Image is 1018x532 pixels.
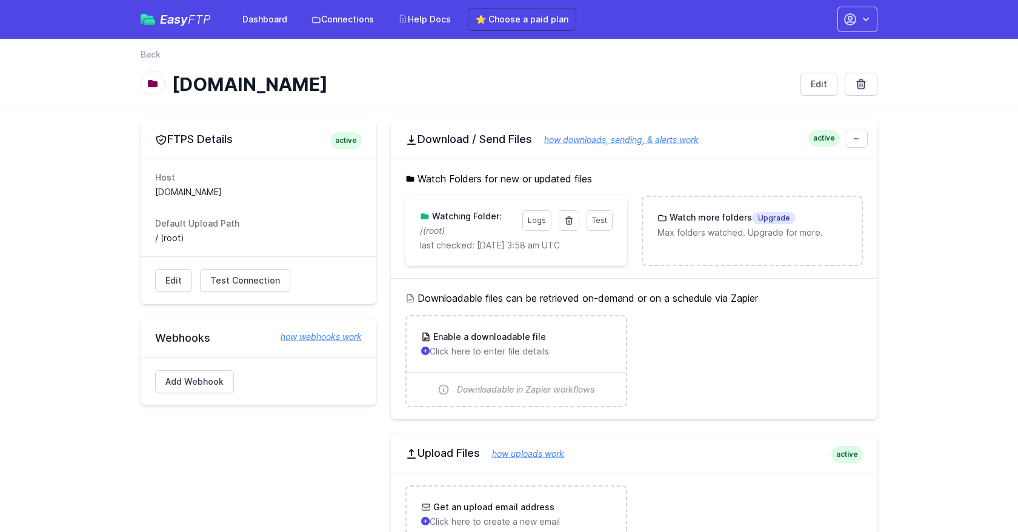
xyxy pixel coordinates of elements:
[430,210,502,222] h3: Watching Folder:
[141,48,877,68] nav: Breadcrumb
[800,73,837,96] a: Edit
[155,132,362,147] h2: FTPS Details
[420,239,612,251] p: last checked: [DATE] 3:58 am UTC
[831,446,863,463] span: active
[431,331,546,343] h3: Enable a downloadable file
[457,384,595,396] span: Downloadable in Zapier workflows
[210,274,280,287] span: Test Connection
[752,212,796,224] span: Upgrade
[304,8,381,30] a: Connections
[268,331,362,343] a: how webhooks work
[420,225,514,237] p: /
[480,448,564,459] a: how uploads work
[155,370,234,393] a: Add Webhook
[160,13,211,25] span: Easy
[667,211,796,224] h3: Watch more folders
[423,225,445,236] i: (root)
[391,8,458,30] a: Help Docs
[200,269,290,292] a: Test Connection
[155,269,192,292] a: Edit
[155,232,362,244] dd: / (root)
[188,12,211,27] span: FTP
[468,8,576,31] a: ⭐ Choose a paid plan
[141,48,161,61] a: Back
[155,218,362,230] dt: Default Upload Path
[421,516,611,528] p: Click here to create a new email
[657,227,847,239] p: Max folders watched. Upgrade for more.
[172,73,791,95] h1: [DOMAIN_NAME]
[431,501,554,513] h3: Get an upload email address
[587,210,613,231] a: Test
[421,345,611,357] p: Click here to enter file details
[141,13,211,25] a: EasyFTP
[141,14,155,25] img: easyftp_logo.png
[155,331,362,345] h2: Webhooks
[405,171,863,186] h5: Watch Folders for new or updated files
[235,8,294,30] a: Dashboard
[522,210,551,231] a: Logs
[532,135,699,145] a: how downloads, sending, & alerts work
[808,130,840,147] span: active
[405,132,863,147] h2: Download / Send Files
[330,132,362,149] span: active
[592,216,607,225] span: Test
[155,186,362,198] dd: [DOMAIN_NAME]
[643,197,862,253] a: Watch more foldersUpgrade Max folders watched. Upgrade for more.
[405,446,863,461] h2: Upload Files
[407,316,625,406] a: Enable a downloadable file Click here to enter file details Downloadable in Zapier workflows
[405,291,863,305] h5: Downloadable files can be retrieved on-demand or on a schedule via Zapier
[155,171,362,184] dt: Host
